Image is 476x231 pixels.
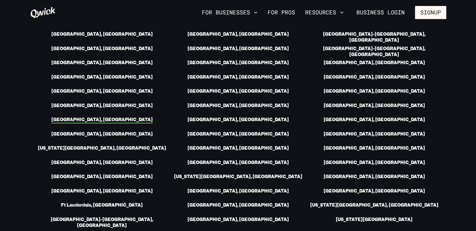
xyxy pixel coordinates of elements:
[187,202,289,209] a: [GEOGRAPHIC_DATA], [GEOGRAPHIC_DATA]
[324,188,425,195] a: [GEOGRAPHIC_DATA], [GEOGRAPHIC_DATA]
[187,131,289,138] a: [GEOGRAPHIC_DATA], [GEOGRAPHIC_DATA]
[324,174,425,180] a: [GEOGRAPHIC_DATA], [GEOGRAPHIC_DATA]
[51,131,153,138] a: [GEOGRAPHIC_DATA], [GEOGRAPHIC_DATA]
[30,217,174,229] a: [GEOGRAPHIC_DATA]-[GEOGRAPHIC_DATA], [GEOGRAPHIC_DATA]
[61,202,143,209] a: Ft Lauderdale, [GEOGRAPHIC_DATA]
[324,117,425,123] a: [GEOGRAPHIC_DATA], [GEOGRAPHIC_DATA]
[187,160,289,166] a: [GEOGRAPHIC_DATA], [GEOGRAPHIC_DATA]
[51,188,153,195] a: [GEOGRAPHIC_DATA], [GEOGRAPHIC_DATA]
[324,145,425,152] a: [GEOGRAPHIC_DATA], [GEOGRAPHIC_DATA]
[351,6,410,19] a: Business Login
[51,117,153,123] a: [GEOGRAPHIC_DATA], [GEOGRAPHIC_DATA]
[310,202,438,209] a: [US_STATE][GEOGRAPHIC_DATA], [GEOGRAPHIC_DATA]
[187,31,289,38] a: [GEOGRAPHIC_DATA], [GEOGRAPHIC_DATA]
[187,60,289,66] a: [GEOGRAPHIC_DATA], [GEOGRAPHIC_DATA]
[187,103,289,109] a: [GEOGRAPHIC_DATA], [GEOGRAPHIC_DATA]
[324,103,425,109] a: [GEOGRAPHIC_DATA], [GEOGRAPHIC_DATA]
[324,60,425,66] a: [GEOGRAPHIC_DATA], [GEOGRAPHIC_DATA]
[199,7,260,18] button: For Businesses
[415,6,446,19] button: Signup
[51,74,153,81] a: [GEOGRAPHIC_DATA], [GEOGRAPHIC_DATA]
[51,174,153,180] a: [GEOGRAPHIC_DATA], [GEOGRAPHIC_DATA]
[187,217,289,223] a: [GEOGRAPHIC_DATA], [GEOGRAPHIC_DATA]
[51,160,153,166] a: [GEOGRAPHIC_DATA], [GEOGRAPHIC_DATA]
[324,88,425,95] a: [GEOGRAPHIC_DATA], [GEOGRAPHIC_DATA]
[174,174,302,180] a: [US_STATE][GEOGRAPHIC_DATA], [GEOGRAPHIC_DATA]
[187,46,289,52] a: [GEOGRAPHIC_DATA], [GEOGRAPHIC_DATA]
[336,217,412,223] a: [US_STATE][GEOGRAPHIC_DATA]
[187,188,289,195] a: [GEOGRAPHIC_DATA], [GEOGRAPHIC_DATA]
[324,131,425,138] a: [GEOGRAPHIC_DATA], [GEOGRAPHIC_DATA]
[51,60,153,66] a: [GEOGRAPHIC_DATA], [GEOGRAPHIC_DATA]
[302,46,446,58] a: [GEOGRAPHIC_DATA]-[GEOGRAPHIC_DATA], [GEOGRAPHIC_DATA]
[51,103,153,109] a: [GEOGRAPHIC_DATA], [GEOGRAPHIC_DATA]
[187,74,289,81] a: [GEOGRAPHIC_DATA], [GEOGRAPHIC_DATA]
[324,160,425,166] a: [GEOGRAPHIC_DATA], [GEOGRAPHIC_DATA]
[302,31,446,44] a: [GEOGRAPHIC_DATA]-[GEOGRAPHIC_DATA], [GEOGRAPHIC_DATA]
[265,7,298,18] a: For Pros
[324,74,425,81] a: [GEOGRAPHIC_DATA], [GEOGRAPHIC_DATA]
[38,145,166,152] a: [US_STATE][GEOGRAPHIC_DATA], [GEOGRAPHIC_DATA]
[51,46,153,52] a: [GEOGRAPHIC_DATA], [GEOGRAPHIC_DATA]
[187,88,289,95] a: [GEOGRAPHIC_DATA], [GEOGRAPHIC_DATA]
[51,31,153,38] a: [GEOGRAPHIC_DATA], [GEOGRAPHIC_DATA]
[187,117,289,123] a: [GEOGRAPHIC_DATA], [GEOGRAPHIC_DATA]
[303,7,346,18] button: Resources
[51,88,153,95] a: [GEOGRAPHIC_DATA], [GEOGRAPHIC_DATA]
[187,145,289,152] a: [GEOGRAPHIC_DATA], [GEOGRAPHIC_DATA]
